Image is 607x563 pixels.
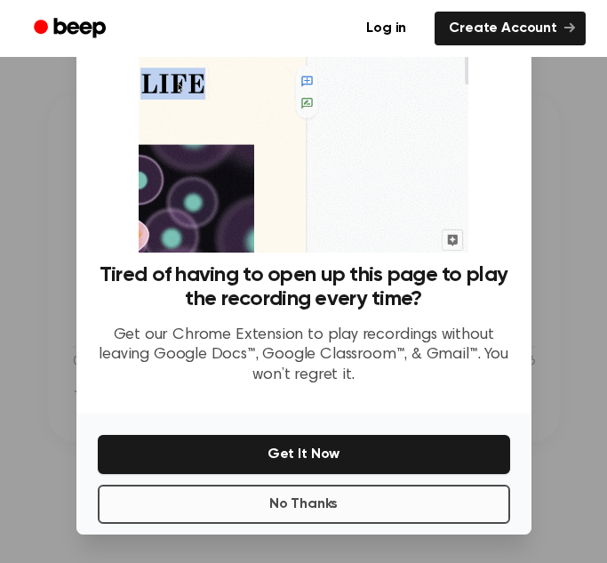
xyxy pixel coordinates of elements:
[21,12,122,46] a: Beep
[98,326,510,386] p: Get our Chrome Extension to play recordings without leaving Google Docs™, Google Classroom™, & Gm...
[98,435,510,474] button: Get It Now
[98,263,510,311] h3: Tired of having to open up this page to play the recording every time?
[348,8,424,49] a: Log in
[98,485,510,524] button: No Thanks
[435,12,586,45] a: Create Account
